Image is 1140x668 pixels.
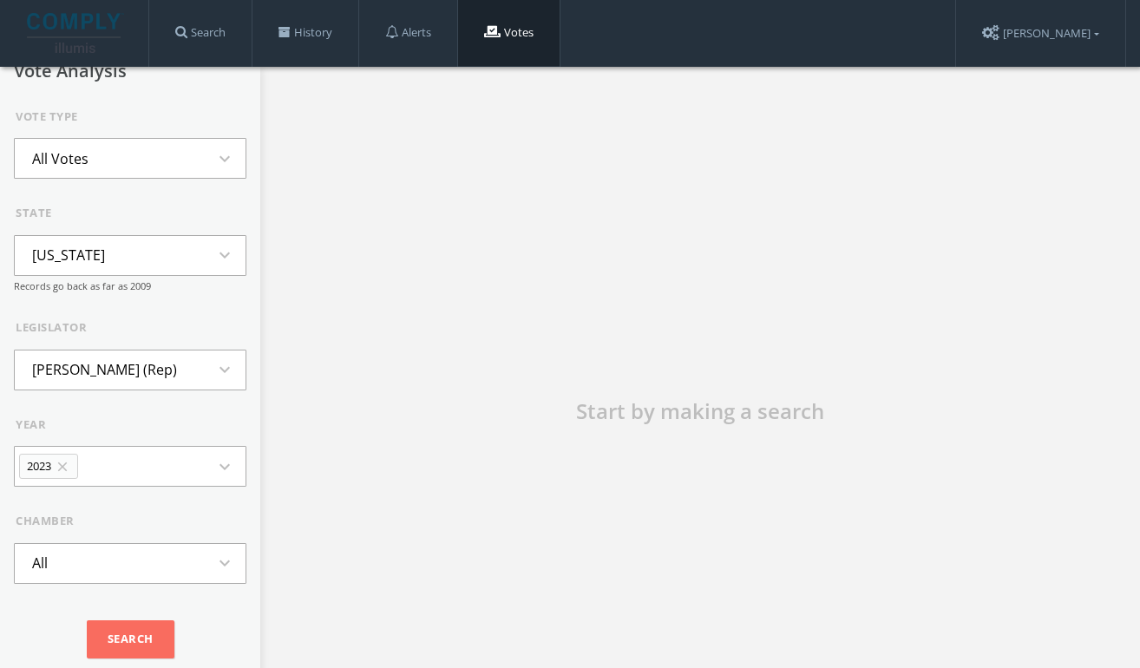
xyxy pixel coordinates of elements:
i: close [55,459,70,475]
li: All Votes [15,140,106,178]
button: All Votesexpand_more [14,138,246,179]
img: illumis [27,13,124,53]
div: Records go back as far as 2009 [14,279,246,294]
i: expand_more [214,553,246,573]
button: 2023closeexpand_more [14,446,246,487]
div: year [16,416,246,434]
li: [US_STATE] [15,236,122,274]
button: Allexpand_more [14,543,246,584]
div: Start by making a search [440,396,960,427]
li: 2023close [19,454,78,480]
i: expand_more [214,148,246,169]
input: Search [87,620,174,658]
li: [PERSON_NAME] (Rep) [15,350,194,389]
div: Vote Type [16,108,246,126]
button: [US_STATE]expand_more [14,235,246,276]
i: expand_more [214,359,246,380]
div: state [16,205,246,222]
button: [PERSON_NAME] (Rep)expand_more [14,350,246,390]
i: expand_more [214,245,246,265]
li: All [15,544,65,582]
div: legislator [16,319,246,337]
i: expand_more [214,456,246,477]
h2: Vote Analysis [14,62,246,81]
div: chamber [16,513,246,530]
